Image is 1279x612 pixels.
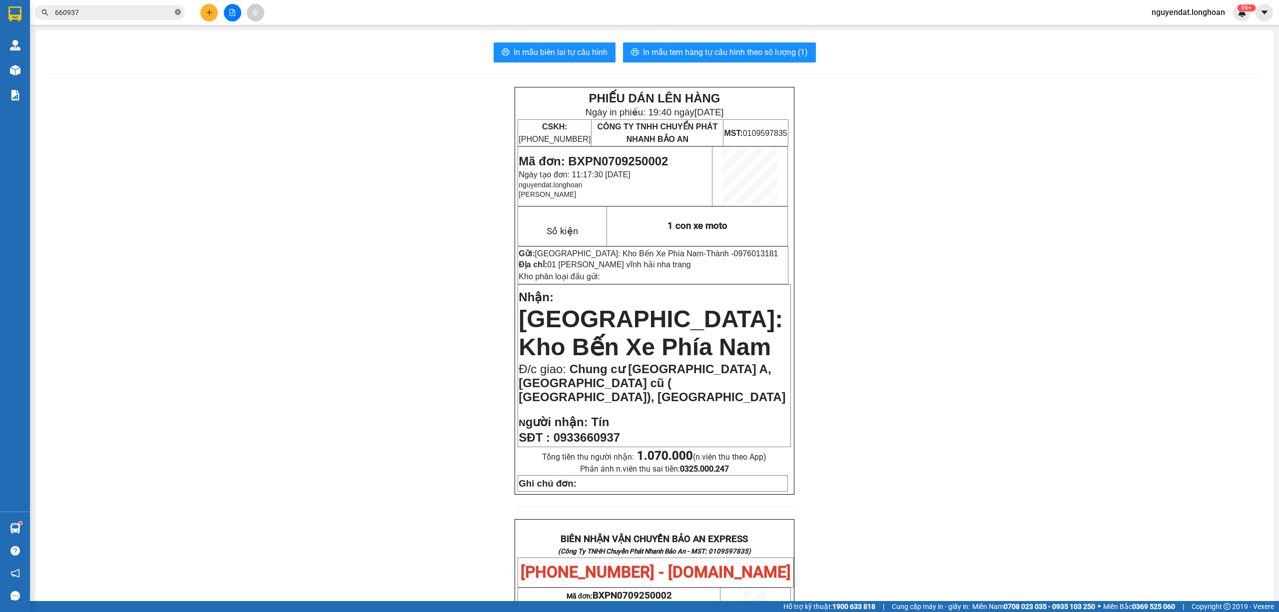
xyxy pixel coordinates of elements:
[70,4,202,18] strong: PHIẾU DÁN LÊN HÀNG
[1183,601,1184,612] span: |
[10,90,20,100] img: solution-icon
[4,60,153,74] span: Mã đơn: BXPN1309250005
[585,107,723,117] span: Ngày in phiếu: 19:40 ngày
[724,129,787,137] span: 0109597835
[542,452,766,462] span: Tổng tiền thu người nhận:
[567,592,672,600] span: Mã đơn:
[521,563,791,582] span: [PHONE_NUMBER] - [DOMAIN_NAME]
[667,220,727,231] span: 1 con xe moto
[206,9,213,16] span: plus
[680,464,729,474] strong: 0325.000.247
[229,9,236,16] span: file-add
[10,569,20,578] span: notification
[734,249,778,258] span: 0976013181
[519,306,783,360] span: [GEOGRAPHIC_DATA]: Kho Bến Xe Phía Nam
[519,272,600,281] span: Kho phân loại đầu gửi:
[1238,8,1247,17] img: icon-new-feature
[55,7,173,18] input: Tìm tên, số ĐT hoặc mã đơn
[558,548,751,555] strong: (Công Ty TNHH Chuyển Phát Nhanh Bảo An - MST: 0109597835)
[10,523,20,534] img: warehouse-icon
[883,601,884,612] span: |
[41,9,48,16] span: search
[519,431,550,444] strong: SĐT :
[519,249,535,258] strong: Gửi:
[19,522,22,525] sup: 1
[10,65,20,75] img: warehouse-icon
[597,122,717,143] span: CÔNG TY TNHH CHUYỂN PHÁT NHANH BẢO AN
[783,601,875,612] span: Hỗ trợ kỹ thuật:
[514,46,608,58] span: In mẫu biên lai tự cấu hình
[637,452,766,462] span: (n.viên thu theo App)
[519,122,591,143] span: [PHONE_NUMBER]
[643,46,808,58] span: In mẫu tem hàng tự cấu hình theo số lượng (1)
[1237,4,1256,11] sup: 425
[1004,603,1095,611] strong: 0708 023 035 - 0935 103 250
[519,418,588,428] strong: N
[224,4,241,21] button: file-add
[561,534,748,545] strong: BIÊN NHẬN VẬN CHUYỂN BẢO AN EXPRESS
[589,91,720,105] strong: PHIẾU DÁN LÊN HÀNG
[519,181,582,189] span: nguyendat.longhoan
[591,415,609,429] span: Tín
[4,34,76,51] span: [PHONE_NUMBER]
[547,226,578,237] span: Số kiện
[79,34,199,52] span: CÔNG TY TNHH CHUYỂN PHÁT NHANH BẢO AN
[892,601,970,612] span: Cung cấp máy in - giấy in:
[519,260,547,269] strong: Địa chỉ:
[593,590,672,601] span: BXPN0709250002
[580,464,729,474] span: Phản ánh n.viên thu sai tiền:
[972,601,1095,612] span: Miền Nam
[519,154,668,168] span: Mã đơn: BXPN0709250002
[27,34,53,42] strong: CSKH:
[519,290,554,304] span: Nhận:
[724,129,742,137] strong: MST:
[535,249,704,258] span: [GEOGRAPHIC_DATA]: Kho Bến Xe Phía Nam
[631,48,639,57] span: printer
[10,546,20,556] span: question-circle
[554,431,620,444] span: 0933660937
[519,362,569,376] span: Đ/c giao:
[494,42,616,62] button: printerIn mẫu biên lai tự cấu hình
[1224,603,1231,610] span: copyright
[623,42,816,62] button: printerIn mẫu tem hàng tự cấu hình theo số lượng (1)
[10,591,20,601] span: message
[526,415,588,429] span: gười nhận:
[1260,8,1269,17] span: caret-down
[10,40,20,50] img: warehouse-icon
[1132,603,1175,611] strong: 0369 525 060
[703,249,778,258] span: -
[1144,6,1233,18] span: nguyendat.longhoan
[519,478,577,489] strong: Ghi chú đơn:
[832,603,875,611] strong: 1900 633 818
[637,449,693,463] strong: 1.070.000
[542,122,568,131] strong: CSKH:
[67,20,205,30] span: Ngày in phiếu: 16:59 ngày
[502,48,510,57] span: printer
[519,190,576,198] span: [PERSON_NAME]
[252,9,259,16] span: aim
[1103,601,1175,612] span: Miền Bắc
[694,107,724,117] span: [DATE]
[8,6,21,21] img: logo-vxr
[1098,605,1101,609] span: ⚪️
[175,9,181,15] span: close-circle
[519,170,630,179] span: Ngày tạo đơn: 11:17:30 [DATE]
[706,249,778,258] span: Thành -
[175,8,181,17] span: close-circle
[200,4,218,21] button: plus
[247,4,264,21] button: aim
[519,362,785,404] span: Chung cư [GEOGRAPHIC_DATA] A, [GEOGRAPHIC_DATA] cũ ( [GEOGRAPHIC_DATA]), [GEOGRAPHIC_DATA]
[547,260,690,269] span: 01 [PERSON_NAME] vĩnh hải nha trang
[1256,4,1273,21] button: caret-down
